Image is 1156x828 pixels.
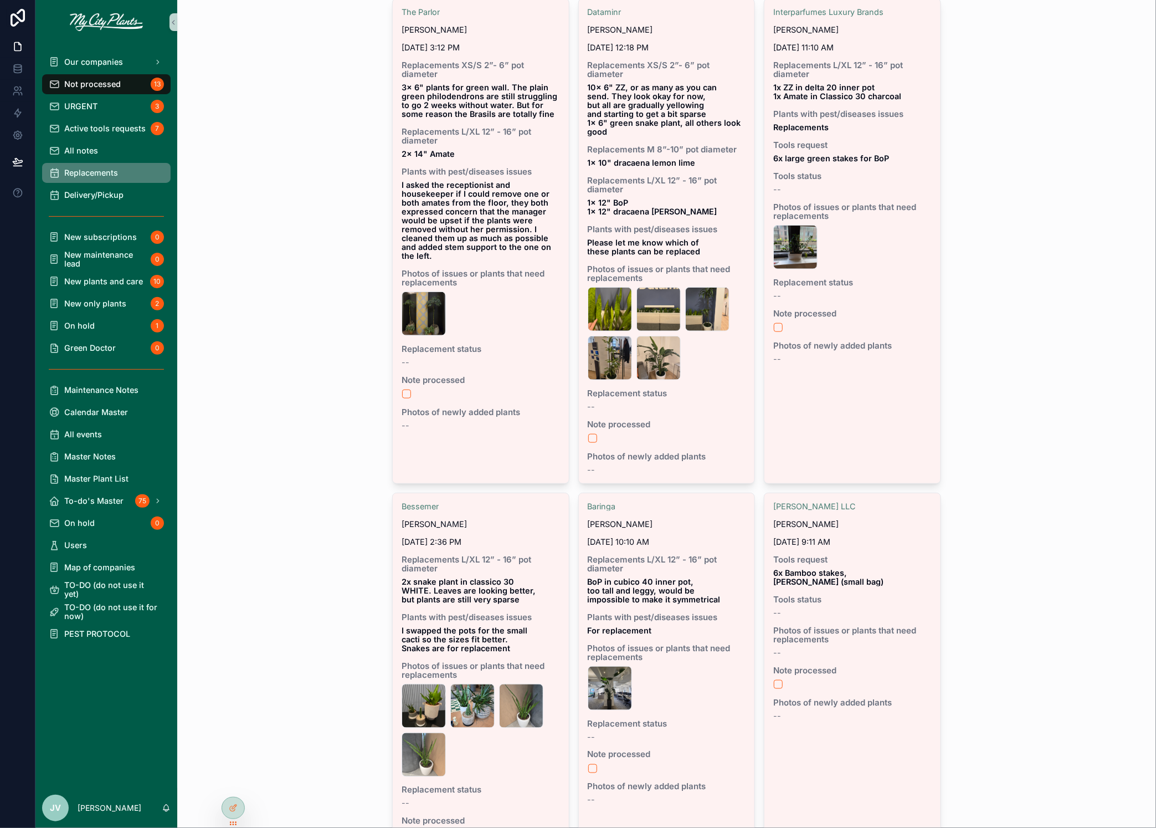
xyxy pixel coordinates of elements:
span: Tools request [773,555,932,564]
span: -- [773,712,781,720]
span: [DATE] 12:18 PM [588,43,746,52]
div: 0 [151,253,164,266]
a: [PERSON_NAME] LLC [773,502,856,511]
a: Master Notes [42,447,171,467]
span: Tools status [773,172,932,181]
span: [DATE] 3:12 PM [402,43,560,52]
a: On hold0 [42,513,171,533]
span: -- [588,466,595,474]
span: [PERSON_NAME] [402,520,467,529]
strong: 3x 6" plants for green wall. The plain green philodendrons are still struggling to go 2 weeks wit... [402,83,559,119]
span: -- [588,796,595,805]
a: The Parlor [402,8,440,17]
strong: Replacements [773,122,829,132]
span: Photos of issues or plants that need replacements [773,203,932,221]
span: Note processed [402,376,560,385]
span: Replacements L/XL 12” - 16” pot diameter [588,176,746,194]
a: Our companies [42,52,171,72]
span: Not processed [64,80,121,89]
a: Not processed13 [42,74,171,94]
div: 0 [151,517,164,530]
span: -- [773,185,781,194]
span: Replacement status [402,345,560,354]
span: Plants with pest/diseases issues [402,613,560,622]
span: -- [773,292,781,300]
span: Green Doctor [64,344,116,352]
strong: 2x 14" Amate [402,149,455,159]
span: Replacements L/XL 12” - 16” pot diameter [402,127,560,145]
span: Photos of newly added plants [588,783,746,791]
a: Delivery/Pickup [42,185,171,205]
a: PEST PROTOCOL [42,624,171,644]
strong: 2x snake plant in classico 30 WHITE. Leaves are looking better, but plants are still very sparse [402,577,538,604]
a: New subscriptions0 [42,227,171,247]
a: Green Doctor0 [42,338,171,358]
span: -- [402,358,409,367]
span: Replacements XS/S 2”- 6” pot diameter [588,61,746,79]
span: [PERSON_NAME] [773,520,839,529]
span: Map of companies [64,563,135,572]
span: Calendar Master [64,408,128,417]
a: Interparfumes Luxury Brands [773,8,883,17]
span: -- [773,648,781,657]
span: On hold [64,321,95,330]
div: 3 [151,100,164,113]
span: Photos of issues or plants that need replacements [773,626,932,644]
span: Replacements M 8”-10” pot diameter [588,145,746,154]
span: New plants and care [64,277,143,286]
a: All notes [42,141,171,161]
span: [DATE] 11:10 AM [773,43,932,52]
div: 0 [151,231,164,244]
span: -- [773,609,781,617]
div: 2 [151,297,164,310]
span: Plants with pest/diseases issues [773,110,932,119]
strong: 6x large green stakes for BoP [773,154,889,163]
span: All notes [64,146,98,155]
span: Note processed [588,750,746,759]
span: Note processed [773,666,932,675]
span: New maintenance lead [64,251,146,268]
a: Users [42,535,171,555]
span: Replacement status [773,278,932,287]
span: Photos of newly added plants [773,341,932,350]
span: Plants with pest/diseases issues [402,167,560,176]
a: New only plants2 [42,294,171,314]
a: All events [42,425,171,444]
span: All events [64,430,102,439]
div: 1 [151,319,164,333]
span: [PERSON_NAME] [402,25,467,34]
span: -- [773,355,781,364]
span: Plants with pest/diseases issues [588,225,746,234]
strong: 6x Bamboo stakes, [PERSON_NAME] (small bag) [773,568,883,586]
span: Replacement status [588,719,746,728]
span: [PERSON_NAME] [773,25,839,34]
span: Dataminr [588,8,621,17]
a: Active tools requests7 [42,119,171,139]
span: [PERSON_NAME] [588,25,653,34]
a: TO-DO (do not use it for now) [42,602,171,622]
a: Calendar Master [42,402,171,422]
span: -- [588,733,595,742]
strong: 10x 6" ZZ, or as many as you can send. They look okay for now, but all are gradually yellowing an... [588,83,743,136]
span: Plants with pest/diseases issues [588,613,746,622]
span: Photos of issues or plants that need replacements [588,644,746,662]
div: 13 [151,78,164,91]
span: Photos of newly added plants [588,452,746,461]
span: Tools status [773,595,932,604]
span: Delivery/Pickup [64,191,124,200]
img: App logo [70,13,143,31]
a: Baringa [588,502,616,511]
span: Photos of newly added plants [402,408,560,417]
a: Bessemer [402,502,439,511]
p: [PERSON_NAME] [78,803,141,814]
span: Replacements L/XL 12” - 16” pot diameter [402,555,560,573]
span: JV [50,801,61,815]
span: Photos of issues or plants that need replacements [402,662,560,679]
span: To-do's Master [64,497,124,505]
span: Replacements XS/S 2”- 6” pot diameter [402,61,560,79]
